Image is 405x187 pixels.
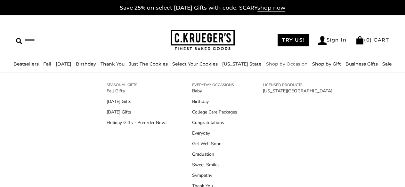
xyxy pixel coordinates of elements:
[172,61,218,67] a: Select Your Cookies
[263,88,332,94] a: [US_STATE][GEOGRAPHIC_DATA]
[192,140,237,147] a: Get Well Soon
[107,109,166,115] a: [DATE] Gifts
[76,61,96,67] a: Birthday
[107,119,166,126] a: Holiday Gifts - Preorder Now!
[56,61,71,67] a: [DATE]
[192,82,237,88] a: EVERYDAY OCCASIONS
[355,36,364,44] img: Bag
[192,109,237,115] a: College Care Packages
[13,61,39,67] a: Bestsellers
[171,30,235,51] img: C.KRUEGER'S
[266,61,308,67] a: Shop by Occasion
[107,98,166,105] a: [DATE] Gifts
[382,61,392,67] a: Sale
[355,37,389,43] a: (0) CART
[107,88,166,94] a: Fall Gifts
[16,35,101,45] input: Search
[192,161,237,168] a: Sweet Smiles
[366,37,370,43] span: 0
[192,98,237,105] a: Birthday
[107,82,166,88] a: SEASONAL GIFTS
[263,82,332,88] a: LICENSED PRODUCTS
[318,36,327,45] img: Account
[192,130,237,136] a: Everyday
[192,88,237,94] a: Baby
[192,151,237,158] a: Graduation
[129,61,168,67] a: Just The Cookies
[222,61,262,67] a: [US_STATE] State
[192,119,237,126] a: Congratulations
[278,34,309,46] a: TRY US!
[120,4,285,12] a: Save 25% on select [DATE] Gifts with code: SCARYshop now
[345,61,378,67] a: Business Gifts
[16,38,22,44] img: Search
[257,4,285,12] span: shop now
[101,61,125,67] a: Thank You
[318,36,347,45] a: Sign In
[312,61,341,67] a: Shop by Gift
[192,172,237,179] a: Sympathy
[43,61,51,67] a: Fall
